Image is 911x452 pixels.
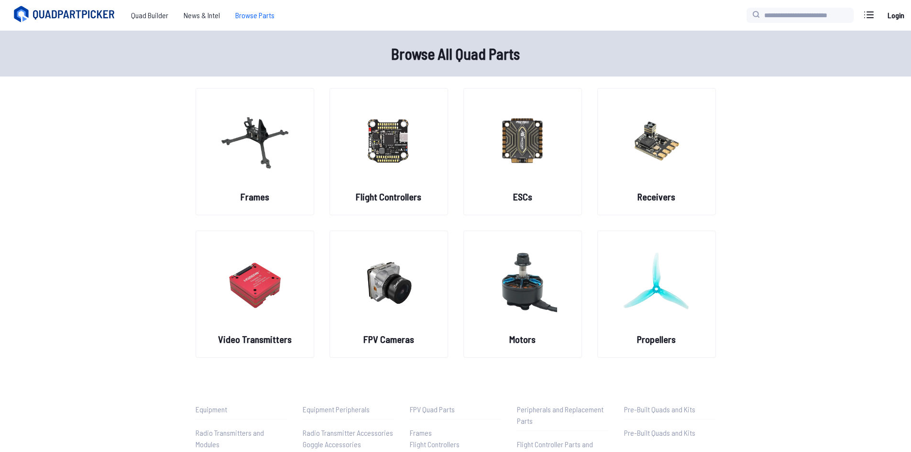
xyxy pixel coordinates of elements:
[220,241,289,325] img: image of category
[463,88,582,215] a: image of categoryESCs
[196,427,287,450] a: Radio Transmitters and Modules
[597,231,716,358] a: image of categoryPropellers
[356,190,421,203] h2: Flight Controllers
[517,404,609,427] p: Peripherals and Replacement Parts
[228,6,282,25] a: Browse Parts
[150,42,762,65] h1: Browse All Quad Parts
[354,98,423,182] img: image of category
[884,6,907,25] a: Login
[463,231,582,358] a: image of categoryMotors
[176,6,228,25] a: News & Intel
[624,427,716,439] a: Pre-Built Quads and Kits
[241,190,269,203] h2: Frames
[597,88,716,215] a: image of categoryReceivers
[363,332,414,346] h2: FPV Cameras
[410,440,460,449] span: Flight Controllers
[354,241,423,325] img: image of category
[196,88,314,215] a: image of categoryFrames
[637,190,675,203] h2: Receivers
[410,404,502,415] p: FPV Quad Parts
[513,190,532,203] h2: ESCs
[303,439,395,450] a: Goggle Accessories
[410,427,502,439] a: Frames
[624,404,716,415] p: Pre-Built Quads and Kits
[303,428,393,437] span: Radio Transmitter Accessories
[196,428,264,449] span: Radio Transmitters and Modules
[329,88,448,215] a: image of categoryFlight Controllers
[488,98,557,182] img: image of category
[303,440,361,449] span: Goggle Accessories
[622,98,691,182] img: image of category
[624,428,695,437] span: Pre-Built Quads and Kits
[196,404,287,415] p: Equipment
[218,332,292,346] h2: Video Transmitters
[303,427,395,439] a: Radio Transmitter Accessories
[637,332,676,346] h2: Propellers
[196,231,314,358] a: image of categoryVideo Transmitters
[220,98,289,182] img: image of category
[622,241,691,325] img: image of category
[410,439,502,450] a: Flight Controllers
[303,404,395,415] p: Equipment Peripherals
[410,428,432,437] span: Frames
[509,332,536,346] h2: Motors
[488,241,557,325] img: image of category
[329,231,448,358] a: image of categoryFPV Cameras
[123,6,176,25] a: Quad Builder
